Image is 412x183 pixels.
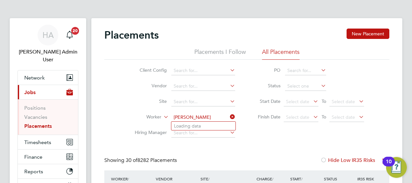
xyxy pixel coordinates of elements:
[320,97,328,105] span: To
[285,66,326,75] input: Search for...
[320,113,328,121] span: To
[286,114,309,120] span: Select date
[71,27,79,35] span: 20
[18,99,78,135] div: Jobs
[286,99,309,104] span: Select date
[124,114,161,120] label: Worker
[332,114,355,120] span: Select date
[262,48,300,60] li: All Placements
[126,157,177,164] span: 8282 Placements
[171,66,235,75] input: Search for...
[18,164,78,178] button: Reports
[320,157,375,164] label: Hide Low IR35 Risks
[251,83,280,89] label: Status
[24,154,42,160] span: Finance
[332,99,355,104] span: Select date
[104,29,159,42] h2: Placements
[42,31,54,39] span: HA
[18,150,78,164] button: Finance
[17,25,78,64] a: HA[PERSON_NAME] Admin User
[171,113,235,122] input: Search for...
[18,70,78,85] button: Network
[24,114,47,120] a: Vacancies
[130,83,167,89] label: Vendor
[18,85,78,99] button: Jobs
[171,82,235,91] input: Search for...
[126,157,137,164] span: 30 of
[130,129,167,135] label: Hiring Manager
[17,48,78,64] span: Hays Admin User
[251,67,280,73] label: PO
[24,139,51,145] span: Timesheets
[347,29,389,39] button: New Placement
[104,157,178,164] div: Showing
[171,122,235,130] li: Loading data
[24,89,36,95] span: Jobs
[24,75,45,81] span: Network
[130,67,167,73] label: Client Config
[24,123,52,129] a: Placements
[386,162,392,170] div: 10
[171,97,235,106] input: Search for...
[18,135,78,149] button: Timesheets
[130,98,167,104] label: Site
[24,168,43,175] span: Reports
[171,128,235,138] input: Search for...
[194,48,246,60] li: Placements I Follow
[251,114,280,120] label: Finish Date
[251,98,280,104] label: Start Date
[24,105,46,111] a: Positions
[285,82,326,91] input: Select one
[63,25,76,45] a: 20
[386,157,407,178] button: Open Resource Center, 10 new notifications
